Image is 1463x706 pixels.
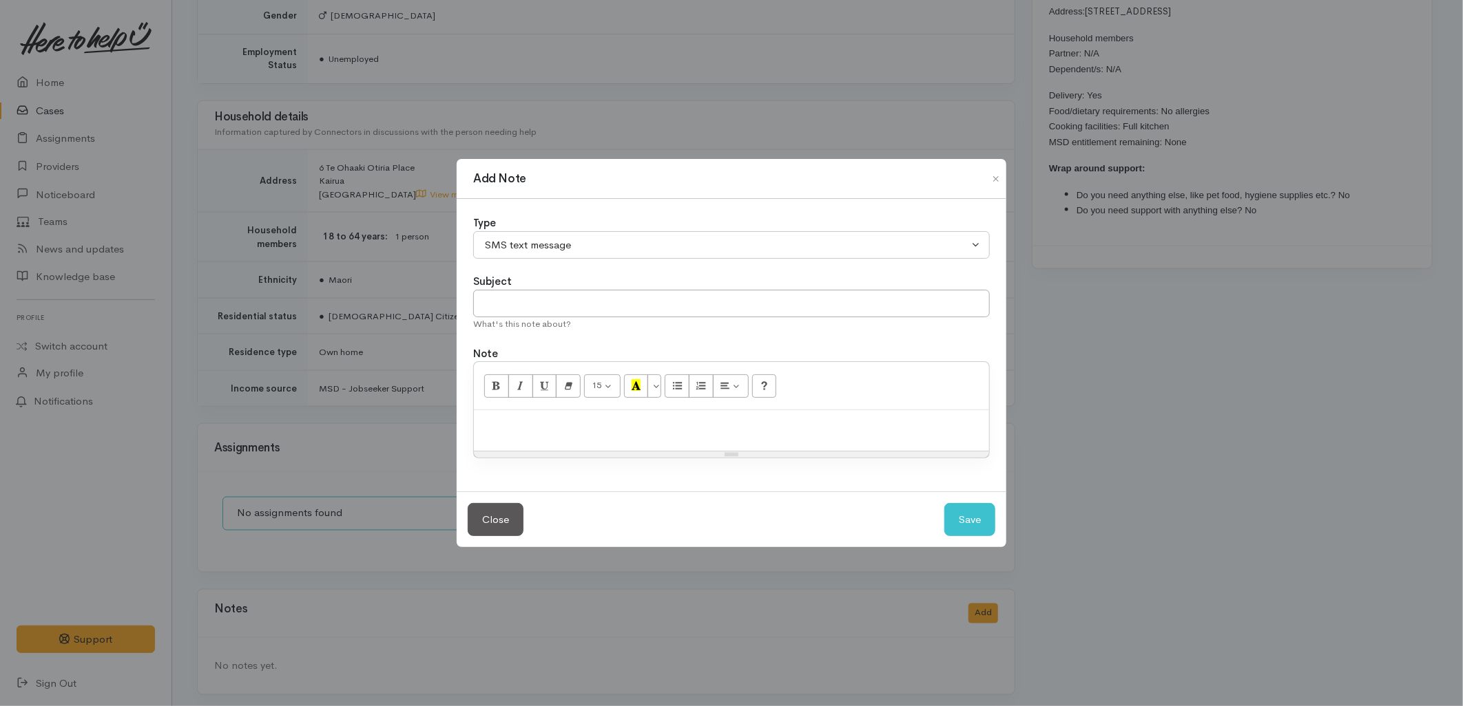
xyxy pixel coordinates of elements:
button: Font Size [584,374,621,398]
button: Paragraph [713,374,749,398]
span: 15 [592,379,602,391]
button: SMS text message [473,231,990,259]
button: Bold (CTRL+B) [484,374,509,398]
button: Ordered list (CTRL+SHIFT+NUM8) [689,374,714,398]
div: Resize [474,451,989,458]
button: Recent Color [624,374,649,398]
h1: Add Note [473,170,526,188]
button: Close [985,171,1007,187]
label: Note [473,346,498,362]
button: Save [944,503,995,537]
button: More Color [647,374,661,398]
div: What's this note about? [473,317,990,331]
button: Remove Font Style (CTRL+\) [556,374,581,398]
button: Unordered list (CTRL+SHIFT+NUM7) [665,374,689,398]
label: Subject [473,274,512,290]
button: Close [468,503,523,537]
button: Underline (CTRL+U) [532,374,557,398]
button: Help [752,374,777,398]
div: SMS text message [482,237,968,253]
button: Italic (CTRL+I) [508,374,533,398]
label: Type [473,215,496,231]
